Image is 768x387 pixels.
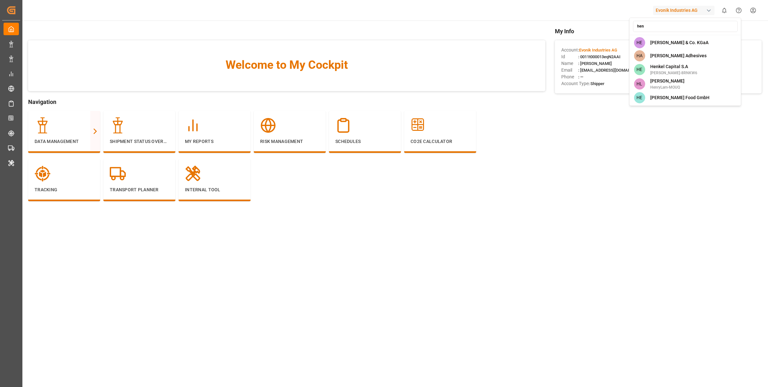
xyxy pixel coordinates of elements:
span: HenryLam-MOUQ [650,84,684,90]
span: HE [634,37,645,48]
span: [PERSON_NAME] Adhesives [650,52,707,59]
span: [PERSON_NAME]-8RNKW6 [650,70,697,76]
span: [PERSON_NAME] & Co. KGaA [650,39,708,46]
span: [PERSON_NAME] [650,78,684,84]
span: HE [634,92,645,103]
span: HE [634,64,645,75]
input: Search an account... [633,21,738,32]
span: Henkel Capital S.A [650,63,697,70]
span: [PERSON_NAME] Food GmbH [650,94,709,101]
span: HL [634,78,645,90]
span: HA [634,50,645,61]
